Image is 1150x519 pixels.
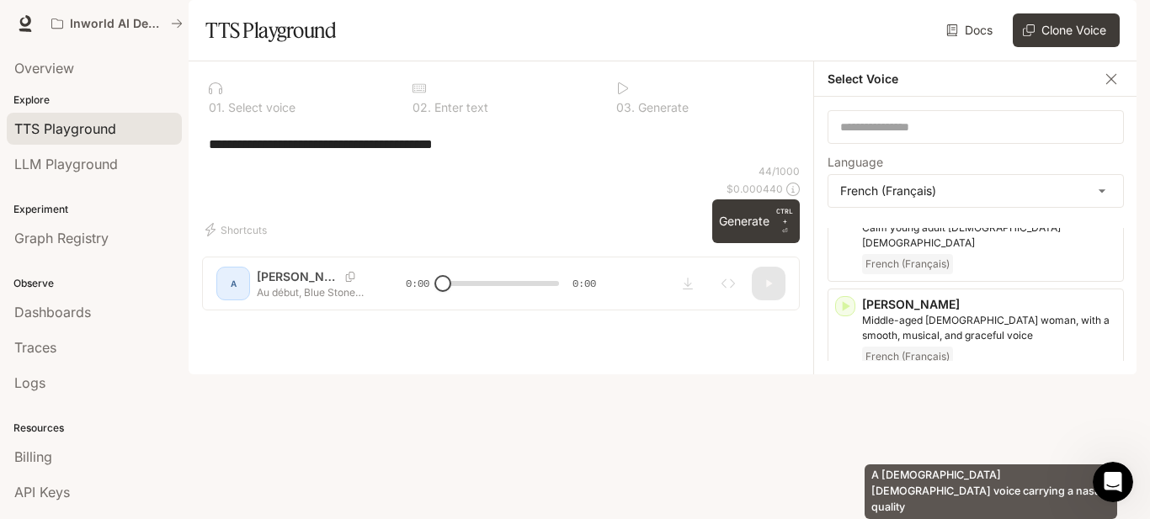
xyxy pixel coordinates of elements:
[205,13,336,47] h1: TTS Playground
[616,102,635,114] p: 0 3 .
[431,102,488,114] p: Enter text
[828,175,1123,207] div: French (Français)
[776,206,793,236] p: ⏎
[759,164,800,178] p: 44 / 1000
[225,102,295,114] p: Select voice
[862,347,953,367] span: French (Français)
[943,13,999,47] a: Docs
[712,199,800,243] button: GenerateCTRL +⏎
[1093,462,1133,502] iframe: Intercom live chat
[209,102,225,114] p: 0 1 .
[828,156,883,168] p: Language
[865,464,1117,519] div: A [DEMOGRAPHIC_DATA] [DEMOGRAPHIC_DATA] voice carrying a nasal quality
[862,220,1116,251] p: Calm young adult French male
[413,102,431,114] p: 0 2 .
[44,7,190,40] button: All workspaces
[862,296,1116,313] p: [PERSON_NAME]
[862,313,1116,343] p: Middle-aged French woman, with a smooth, musical, and graceful voice
[202,216,274,243] button: Shortcuts
[776,206,793,226] p: CTRL +
[70,17,164,31] p: Inworld AI Demos
[727,182,783,196] p: $ 0.000440
[1013,13,1120,47] button: Clone Voice
[862,254,953,274] span: French (Français)
[635,102,689,114] p: Generate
